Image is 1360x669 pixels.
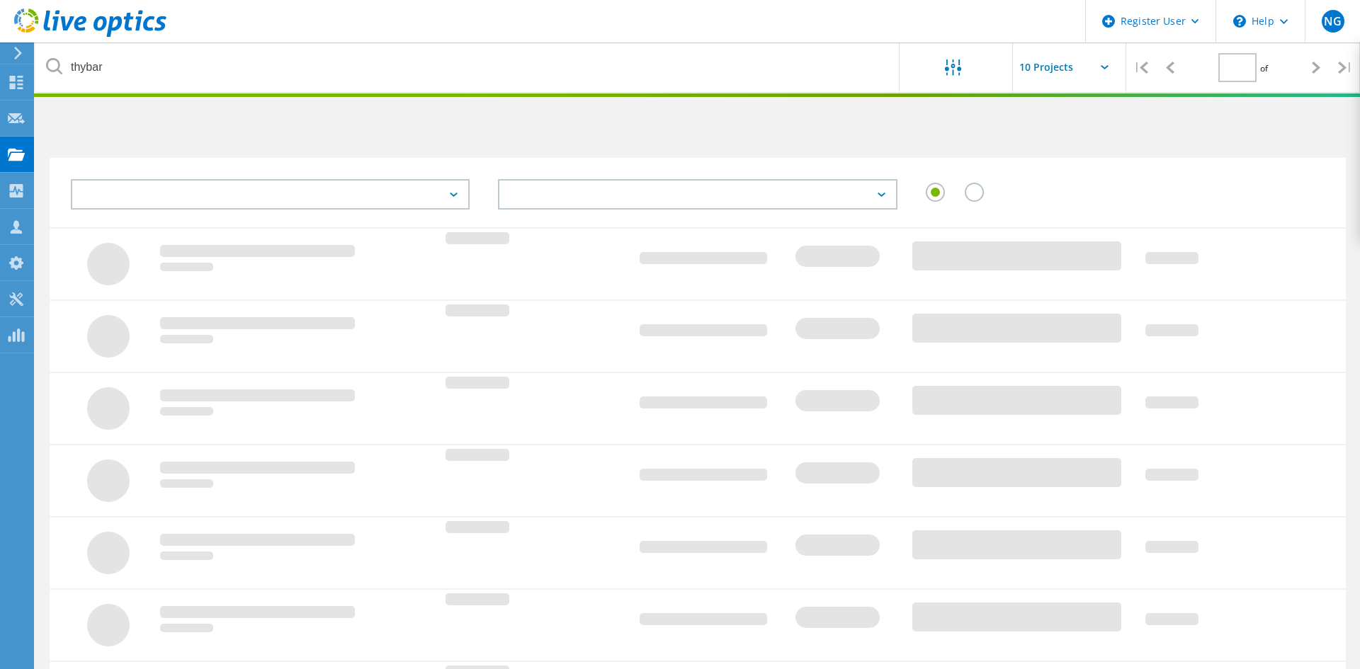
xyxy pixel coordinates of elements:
svg: \n [1233,15,1246,28]
div: | [1126,42,1155,93]
span: of [1260,62,1268,74]
input: undefined [35,42,900,92]
div: | [1331,42,1360,93]
span: NG [1324,16,1342,27]
a: Live Optics Dashboard [14,30,166,40]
